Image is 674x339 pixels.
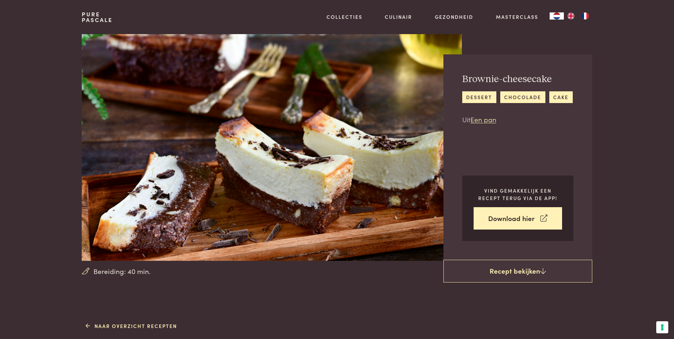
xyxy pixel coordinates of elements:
p: Uit [462,114,573,125]
a: Culinair [385,13,412,21]
a: Download hier [474,207,562,230]
a: Recept bekijken [443,260,592,282]
a: Gezondheid [435,13,473,21]
a: Een pan [470,114,496,124]
img: Brownie-cheesecake [82,33,462,261]
a: FR [578,12,592,20]
a: Collecties [327,13,362,21]
a: Naar overzicht recepten [86,322,177,330]
a: cake [549,91,573,103]
button: Uw voorkeuren voor toestemming voor trackingtechnologieën [656,321,668,333]
span: Bereiding: 40 min. [93,266,151,276]
p: Vind gemakkelijk een recept terug via de app! [474,187,562,201]
a: Masterclass [496,13,538,21]
ul: Language list [564,12,592,20]
a: dessert [462,91,496,103]
a: chocolade [500,91,545,103]
a: EN [564,12,578,20]
a: NL [550,12,564,20]
a: PurePascale [82,11,113,23]
aside: Language selected: Nederlands [550,12,592,20]
div: Language [550,12,564,20]
h2: Brownie-cheesecake [462,73,573,86]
